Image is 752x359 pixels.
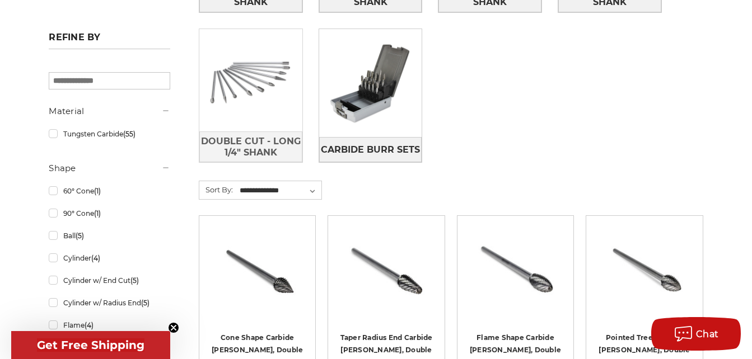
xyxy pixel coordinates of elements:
[238,182,321,199] select: Sort By:
[141,299,150,307] span: (5)
[49,105,170,118] h5: Material
[49,293,170,313] a: Cylinder w/ Radius End
[49,315,170,335] a: Flame
[37,338,144,352] span: Get Free Shipping
[336,224,436,324] a: CBSL-4DL Long reach double cut carbide rotary burr, taper radius end shape 1/4 inch shank
[321,140,420,159] span: Carbide Burr Sets
[49,162,170,175] h5: Shape
[213,224,302,313] img: CBSM-5DL Long reach double cut carbide rotary burr, cone shape 1/4 inch shank
[199,29,302,132] img: Double Cut - Long 1/4" Shank
[91,254,100,262] span: (4)
[342,224,431,313] img: CBSL-4DL Long reach double cut carbide rotary burr, taper radius end shape 1/4 inch shank
[319,32,422,135] img: Carbide Burr Sets
[49,226,170,245] a: Ball
[49,271,170,290] a: Cylinder w/ End Cut
[651,317,741,351] button: Chat
[168,322,179,333] button: Close teaser
[199,131,302,162] a: Double Cut - Long 1/4" Shank
[85,321,94,329] span: (4)
[207,224,307,324] a: CBSM-5DL Long reach double cut carbide rotary burr, cone shape 1/4 inch shank
[49,248,170,268] a: Cylinder
[49,181,170,201] a: 60° Cone
[600,224,689,313] img: CBSG-5DL Long reach double cut carbide rotary burr, pointed tree shape 1/4 inch shank
[471,224,561,313] img: CBSH-5DL Long reach double cut carbide rotary burr, flame shape 1/4 inch shank
[94,187,101,195] span: (1)
[199,181,233,198] label: Sort By:
[49,32,170,49] h5: Refine by
[594,224,694,324] a: CBSG-5DL Long reach double cut carbide rotary burr, pointed tree shape 1/4 inch shank
[465,224,566,324] a: CBSH-5DL Long reach double cut carbide rotary burr, flame shape 1/4 inch shank
[696,329,719,339] span: Chat
[94,209,101,218] span: (1)
[76,232,84,240] span: (5)
[49,124,170,144] a: Tungsten Carbide
[123,130,136,138] span: (55)
[49,204,170,223] a: 90° Cone
[319,137,422,162] a: Carbide Burr Sets
[130,276,139,285] span: (5)
[11,331,170,359] div: Get Free ShippingClose teaser
[200,132,302,162] span: Double Cut - Long 1/4" Shank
